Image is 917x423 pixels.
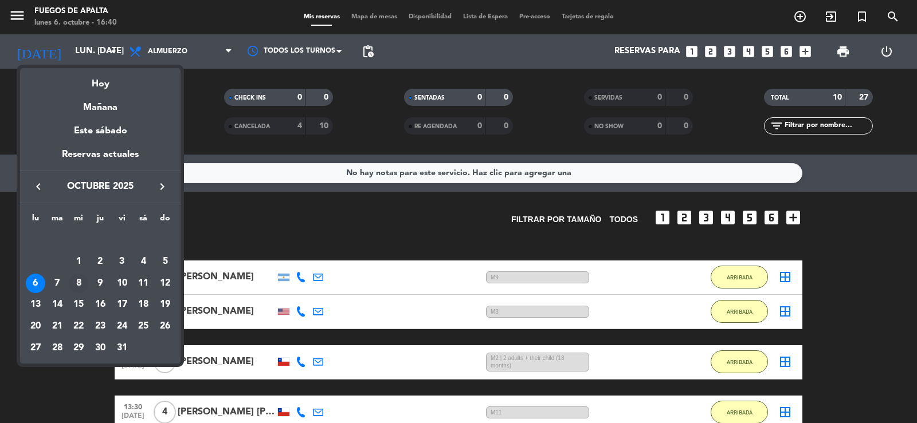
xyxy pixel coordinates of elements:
i: keyboard_arrow_right [155,180,169,193]
div: 11 [134,274,153,293]
td: 1 de octubre de 2025 [68,251,89,272]
div: 25 [134,317,153,336]
td: 14 de octubre de 2025 [46,294,68,315]
th: jueves [89,212,111,230]
div: 19 [155,295,175,314]
td: 27 de octubre de 2025 [25,337,46,359]
div: 10 [112,274,132,293]
td: 10 de octubre de 2025 [111,272,133,294]
div: Mañana [20,92,181,115]
div: 16 [91,295,110,314]
span: octubre 2025 [49,179,152,194]
td: OCT. [25,229,176,251]
th: lunes [25,212,46,230]
div: 29 [69,338,88,358]
div: 26 [155,317,175,336]
i: keyboard_arrow_left [32,180,45,193]
div: 13 [26,295,45,314]
td: 21 de octubre de 2025 [46,315,68,337]
td: 7 de octubre de 2025 [46,272,68,294]
td: 3 de octubre de 2025 [111,251,133,272]
div: 22 [69,317,88,336]
td: 15 de octubre de 2025 [68,294,89,315]
div: 5 [155,252,175,271]
button: keyboard_arrow_right [152,179,173,194]
th: viernes [111,212,133,230]
td: 2 de octubre de 2025 [89,251,111,272]
td: 13 de octubre de 2025 [25,294,46,315]
td: 19 de octubre de 2025 [154,294,176,315]
th: martes [46,212,68,230]
td: 29 de octubre de 2025 [68,337,89,359]
div: 8 [69,274,88,293]
td: 31 de octubre de 2025 [111,337,133,359]
td: 8 de octubre de 2025 [68,272,89,294]
td: 9 de octubre de 2025 [89,272,111,294]
td: 12 de octubre de 2025 [154,272,176,294]
div: 18 [134,295,153,314]
div: 6 [26,274,45,293]
td: 28 de octubre de 2025 [46,337,68,359]
div: 30 [91,338,110,358]
div: 23 [91,317,110,336]
div: 15 [69,295,88,314]
div: 17 [112,295,132,314]
td: 25 de octubre de 2025 [133,315,155,337]
td: 17 de octubre de 2025 [111,294,133,315]
div: 9 [91,274,110,293]
div: 27 [26,338,45,358]
th: miércoles [68,212,89,230]
button: keyboard_arrow_left [28,179,49,194]
td: 23 de octubre de 2025 [89,315,111,337]
td: 20 de octubre de 2025 [25,315,46,337]
div: 1 [69,252,88,271]
div: Reservas actuales [20,147,181,171]
td: 5 de octubre de 2025 [154,251,176,272]
div: 20 [26,317,45,336]
th: sábado [133,212,155,230]
div: 14 [48,295,67,314]
div: Hoy [20,68,181,92]
div: 21 [48,317,67,336]
div: 3 [112,252,132,271]
div: 2 [91,252,110,271]
td: 6 de octubre de 2025 [25,272,46,294]
div: 7 [48,274,67,293]
td: 24 de octubre de 2025 [111,315,133,337]
td: 22 de octubre de 2025 [68,315,89,337]
td: 11 de octubre de 2025 [133,272,155,294]
div: 4 [134,252,153,271]
td: 18 de octubre de 2025 [133,294,155,315]
td: 16 de octubre de 2025 [89,294,111,315]
td: 26 de octubre de 2025 [154,315,176,337]
div: 12 [155,274,175,293]
div: Este sábado [20,115,181,147]
td: 30 de octubre de 2025 [89,337,111,359]
th: domingo [154,212,176,230]
div: 28 [48,338,67,358]
div: 31 [112,338,132,358]
div: 24 [112,317,132,336]
td: 4 de octubre de 2025 [133,251,155,272]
